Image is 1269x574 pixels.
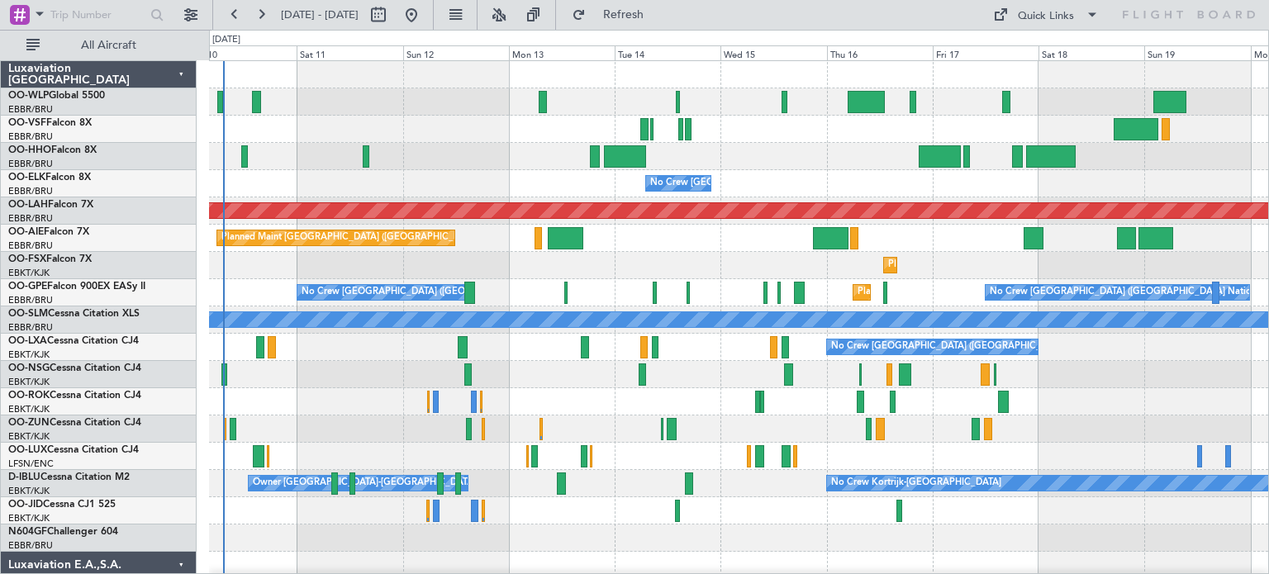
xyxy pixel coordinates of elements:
[8,282,145,292] a: OO-GPEFalcon 900EX EASy II
[8,145,51,155] span: OO-HHO
[8,103,53,116] a: EBBR/BRU
[8,254,46,264] span: OO-FSX
[8,391,141,401] a: OO-ROKCessna Citation CJ4
[8,130,53,143] a: EBBR/BRU
[8,200,48,210] span: OO-LAH
[1018,8,1074,25] div: Quick Links
[8,254,92,264] a: OO-FSXFalcon 7X
[8,391,50,401] span: OO-ROK
[1038,45,1144,60] div: Sat 18
[403,45,509,60] div: Sun 12
[221,225,482,250] div: Planned Maint [GEOGRAPHIC_DATA] ([GEOGRAPHIC_DATA])
[8,472,130,482] a: D-IBLUCessna Citation M2
[858,280,1157,305] div: Planned Maint [GEOGRAPHIC_DATA] ([GEOGRAPHIC_DATA] National)
[8,539,53,552] a: EBBR/BRU
[191,45,297,60] div: Fri 10
[827,45,933,60] div: Thu 16
[831,471,1001,496] div: No Crew Kortrijk-[GEOGRAPHIC_DATA]
[8,309,140,319] a: OO-SLMCessna Citation XLS
[8,363,50,373] span: OO-NSG
[8,294,53,306] a: EBBR/BRU
[990,280,1267,305] div: No Crew [GEOGRAPHIC_DATA] ([GEOGRAPHIC_DATA] National)
[8,227,44,237] span: OO-AIE
[8,173,45,183] span: OO-ELK
[831,334,1108,359] div: No Crew [GEOGRAPHIC_DATA] ([GEOGRAPHIC_DATA] National)
[8,240,53,252] a: EBBR/BRU
[8,527,47,537] span: N604GF
[1144,45,1250,60] div: Sun 19
[650,171,927,196] div: No Crew [GEOGRAPHIC_DATA] ([GEOGRAPHIC_DATA] National)
[8,472,40,482] span: D-IBLU
[8,118,46,128] span: OO-VSF
[589,9,658,21] span: Refresh
[8,458,54,470] a: LFSN/ENC
[8,321,53,334] a: EBBR/BRU
[8,418,141,428] a: OO-ZUNCessna Citation CJ4
[8,91,105,101] a: OO-WLPGlobal 5500
[8,445,139,455] a: OO-LUXCessna Citation CJ4
[8,158,53,170] a: EBBR/BRU
[8,445,47,455] span: OO-LUX
[509,45,615,60] div: Mon 13
[615,45,720,60] div: Tue 14
[8,267,50,279] a: EBKT/KJK
[8,212,53,225] a: EBBR/BRU
[8,485,50,497] a: EBKT/KJK
[8,418,50,428] span: OO-ZUN
[8,145,97,155] a: OO-HHOFalcon 8X
[8,512,50,524] a: EBKT/KJK
[720,45,826,60] div: Wed 15
[8,185,53,197] a: EBBR/BRU
[8,527,118,537] a: N604GFChallenger 604
[933,45,1038,60] div: Fri 17
[18,32,179,59] button: All Aircraft
[8,200,93,210] a: OO-LAHFalcon 7X
[8,227,89,237] a: OO-AIEFalcon 7X
[8,430,50,443] a: EBKT/KJK
[8,309,48,319] span: OO-SLM
[985,2,1107,28] button: Quick Links
[297,45,402,60] div: Sat 11
[8,500,116,510] a: OO-JIDCessna CJ1 525
[212,33,240,47] div: [DATE]
[8,91,49,101] span: OO-WLP
[8,349,50,361] a: EBKT/KJK
[8,500,43,510] span: OO-JID
[8,282,47,292] span: OO-GPE
[564,2,663,28] button: Refresh
[8,118,92,128] a: OO-VSFFalcon 8X
[8,336,139,346] a: OO-LXACessna Citation CJ4
[253,471,476,496] div: Owner [GEOGRAPHIC_DATA]-[GEOGRAPHIC_DATA]
[50,2,145,27] input: Trip Number
[888,253,1081,278] div: Planned Maint Kortrijk-[GEOGRAPHIC_DATA]
[302,280,578,305] div: No Crew [GEOGRAPHIC_DATA] ([GEOGRAPHIC_DATA] National)
[8,336,47,346] span: OO-LXA
[8,403,50,415] a: EBKT/KJK
[8,173,91,183] a: OO-ELKFalcon 8X
[8,363,141,373] a: OO-NSGCessna Citation CJ4
[43,40,174,51] span: All Aircraft
[8,376,50,388] a: EBKT/KJK
[281,7,359,22] span: [DATE] - [DATE]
